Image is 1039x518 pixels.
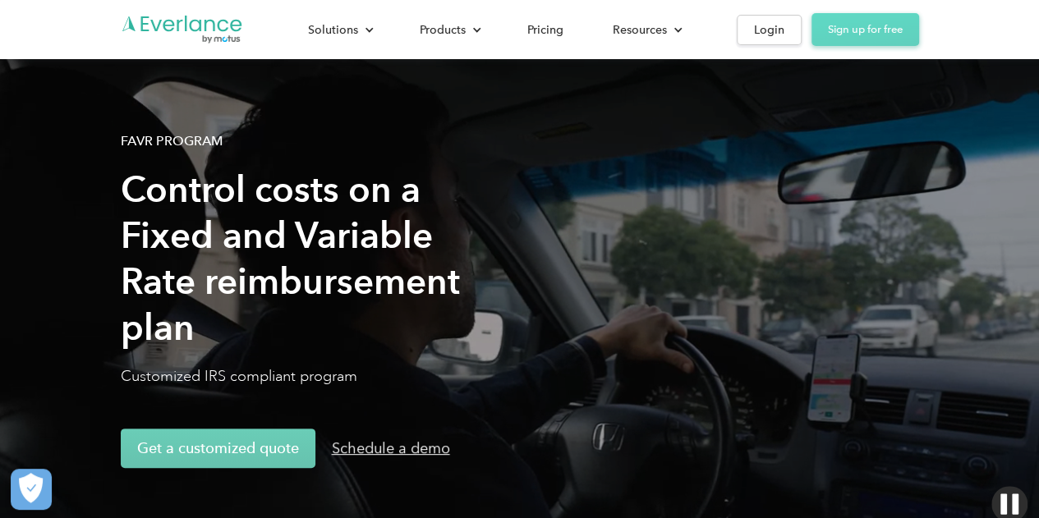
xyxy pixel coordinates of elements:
input: Submit [160,149,268,182]
a: Go to homepage [121,14,244,45]
a: Login [737,15,802,45]
a: Pricing [511,16,580,44]
div: Products [403,16,494,44]
div: Pricing [527,20,563,40]
span: Phone number [370,67,454,83]
div: Resources [596,16,696,44]
a: Sign up for free [811,13,919,46]
div: Resources [613,20,667,40]
div: Schedule a demo [332,438,450,458]
button: Cookies Settings [11,469,52,510]
div: Solutions [308,20,358,40]
div: Products [420,20,466,40]
p: Customized IRS compliant program [121,366,466,386]
a: Get a customized quote [121,429,315,468]
div: FAVR Program [121,131,223,151]
div: Solutions [292,16,387,44]
h1: Control costs on a Fixed and Variable Rate reimbursement plan [121,167,466,351]
a: Schedule a demo [315,429,467,468]
div: Login [754,20,784,40]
